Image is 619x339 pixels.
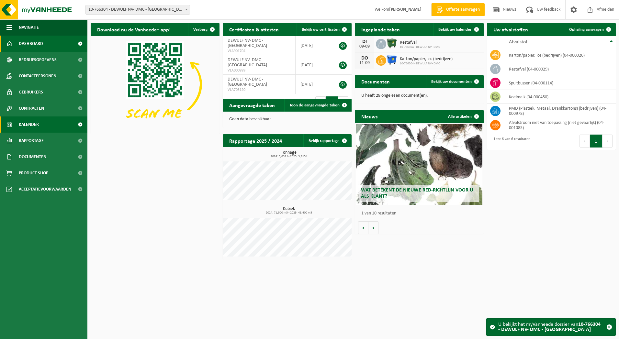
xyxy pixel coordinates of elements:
a: Bekijk rapportage [303,134,351,147]
a: Wat betekent de nieuwe RED-richtlijn voor u als klant? [356,124,482,205]
h2: Nieuws [355,110,384,123]
span: Toon de aangevraagde taken [289,103,340,107]
h2: Ingeplande taken [355,23,406,36]
span: Bekijk uw certificaten [302,27,340,32]
div: DI [358,39,371,44]
span: 10-766304 - DEWULF NV- DMC - RUMBEKE [86,5,190,14]
img: Download de VHEPlus App [91,36,219,133]
h2: Download nu de Vanheede+ app! [91,23,177,36]
button: 1 [590,135,602,148]
div: 1 tot 6 van 6 resultaten [490,134,530,148]
span: Offerte aanvragen [445,6,481,13]
span: Restafval [400,40,440,45]
td: PMD (Plastiek, Metaal, Drankkartons) (bedrijven) (04-000978) [504,104,616,118]
h2: Certificaten & attesten [223,23,285,36]
span: Ophaling aanvragen [569,27,604,32]
a: Bekijk uw kalender [433,23,483,36]
div: DO [358,56,371,61]
a: Alle artikelen [443,110,483,123]
h2: Aangevraagde taken [223,99,281,111]
span: Verberg [193,27,208,32]
a: Offerte aanvragen [431,3,485,16]
span: Rapportage [19,133,44,149]
p: U heeft 28 ongelezen document(en). [361,93,477,98]
span: Wat betekent de nieuwe RED-richtlijn voor u als klant? [361,188,473,199]
span: Dashboard [19,36,43,52]
img: WB-1100-HPE-GN-01 [386,38,397,49]
a: Toon de aangevraagde taken [284,99,351,112]
td: afvalstroom niet van toepassing (niet gevaarlijk) (04-001085) [504,118,616,132]
span: 10-766304 - DEWULF NV- DMC [400,45,440,49]
span: 2024: 3,632 t - 2025: 3,815 t [226,155,352,158]
div: 11-09 [358,61,371,65]
button: Volgende [368,221,378,234]
button: Next [602,135,613,148]
span: VLA901704 [228,49,290,54]
div: U bekijkt het myVanheede dossier van [498,319,603,335]
a: Bekijk uw certificaten [297,23,351,36]
span: 10-766304 - DEWULF NV- DMC [400,62,453,66]
span: DEWULF NV- DMC - [GEOGRAPHIC_DATA] [228,77,267,87]
span: Contracten [19,100,44,116]
p: 1 van 10 resultaten [361,211,480,216]
span: Documenten [19,149,46,165]
div: 09-09 [358,44,371,49]
td: restafval (04-000029) [504,62,616,76]
h2: Documenten [355,75,396,88]
td: spuitbussen (04-000114) [504,76,616,90]
a: Bekijk uw documenten [426,75,483,88]
span: Bekijk uw documenten [431,80,472,84]
button: Vorige [358,221,368,234]
span: VLA705120 [228,87,290,93]
button: Verberg [188,23,219,36]
h2: Uw afvalstoffen [487,23,535,36]
span: Bekijk uw kalender [438,27,472,32]
span: Contactpersonen [19,68,56,84]
span: 2024: 71,500 m3 - 2025: 48,400 m3 [226,211,352,214]
a: Ophaling aanvragen [564,23,615,36]
h3: Kubiek [226,207,352,214]
td: karton/papier, los (bedrijven) (04-000026) [504,48,616,62]
span: 10-766304 - DEWULF NV- DMC - RUMBEKE [85,5,190,15]
strong: [PERSON_NAME] [389,7,422,12]
button: Previous [580,135,590,148]
td: [DATE] [296,36,330,55]
span: Acceptatievoorwaarden [19,181,71,197]
td: [DATE] [296,55,330,75]
td: koelmelk (04-000450) [504,90,616,104]
span: Afvalstof [509,39,527,45]
span: Bedrijfsgegevens [19,52,57,68]
td: [DATE] [296,75,330,94]
span: Navigatie [19,19,39,36]
span: Kalender [19,116,39,133]
span: VLA000999 [228,68,290,73]
img: WB-1100-HPE-BE-01 [386,54,397,65]
h2: Rapportage 2025 / 2024 [223,134,288,147]
span: DEWULF NV- DMC - [GEOGRAPHIC_DATA] [228,38,267,48]
strong: 10-766304 - DEWULF NV- DMC - [GEOGRAPHIC_DATA] [498,322,601,332]
span: DEWULF NV- DMC - [GEOGRAPHIC_DATA] [228,58,267,68]
p: Geen data beschikbaar. [229,117,345,122]
span: Gebruikers [19,84,43,100]
span: Karton/papier, los (bedrijven) [400,57,453,62]
span: Product Shop [19,165,48,181]
h3: Tonnage [226,150,352,158]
